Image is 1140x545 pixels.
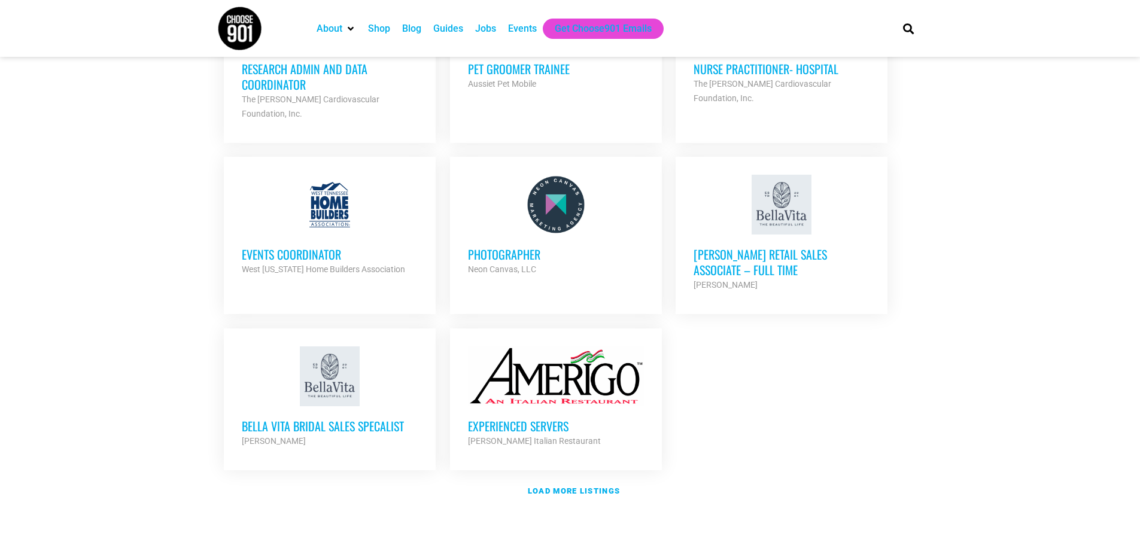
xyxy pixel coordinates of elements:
h3: Photographer [468,246,644,262]
strong: [PERSON_NAME] [242,436,306,446]
strong: Load more listings [528,486,620,495]
a: [PERSON_NAME] Retail Sales Associate – Full Time [PERSON_NAME] [676,157,887,310]
a: Events Coordinator West [US_STATE] Home Builders Association [224,157,436,294]
strong: [PERSON_NAME] Italian Restaurant [468,436,601,446]
a: Photographer Neon Canvas, LLC [450,157,662,294]
a: About [317,22,342,36]
strong: The [PERSON_NAME] Cardiovascular Foundation, Inc. [242,95,379,118]
h3: Experienced Servers [468,418,644,434]
strong: Neon Canvas, LLC [468,264,536,274]
h3: Events Coordinator [242,246,418,262]
a: Load more listings [217,477,923,505]
h3: Research Admin and Data Coordinator [242,61,418,92]
strong: West [US_STATE] Home Builders Association [242,264,405,274]
div: Search [898,19,918,38]
a: Jobs [475,22,496,36]
h3: Bella Vita Bridal Sales Specalist [242,418,418,434]
a: Bella Vita Bridal Sales Specalist [PERSON_NAME] [224,328,436,466]
strong: [PERSON_NAME] [694,280,758,290]
h3: [PERSON_NAME] Retail Sales Associate – Full Time [694,246,870,278]
a: Events [508,22,537,36]
h3: Nurse Practitioner- Hospital [694,61,870,77]
a: Get Choose901 Emails [555,22,652,36]
div: About [311,19,362,39]
h3: Pet Groomer Trainee [468,61,644,77]
strong: Aussiet Pet Mobile [468,79,536,89]
a: Experienced Servers [PERSON_NAME] Italian Restaurant [450,328,662,466]
a: Guides [433,22,463,36]
a: Blog [402,22,421,36]
nav: Main nav [311,19,883,39]
a: Shop [368,22,390,36]
strong: The [PERSON_NAME] Cardiovascular Foundation, Inc. [694,79,831,103]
